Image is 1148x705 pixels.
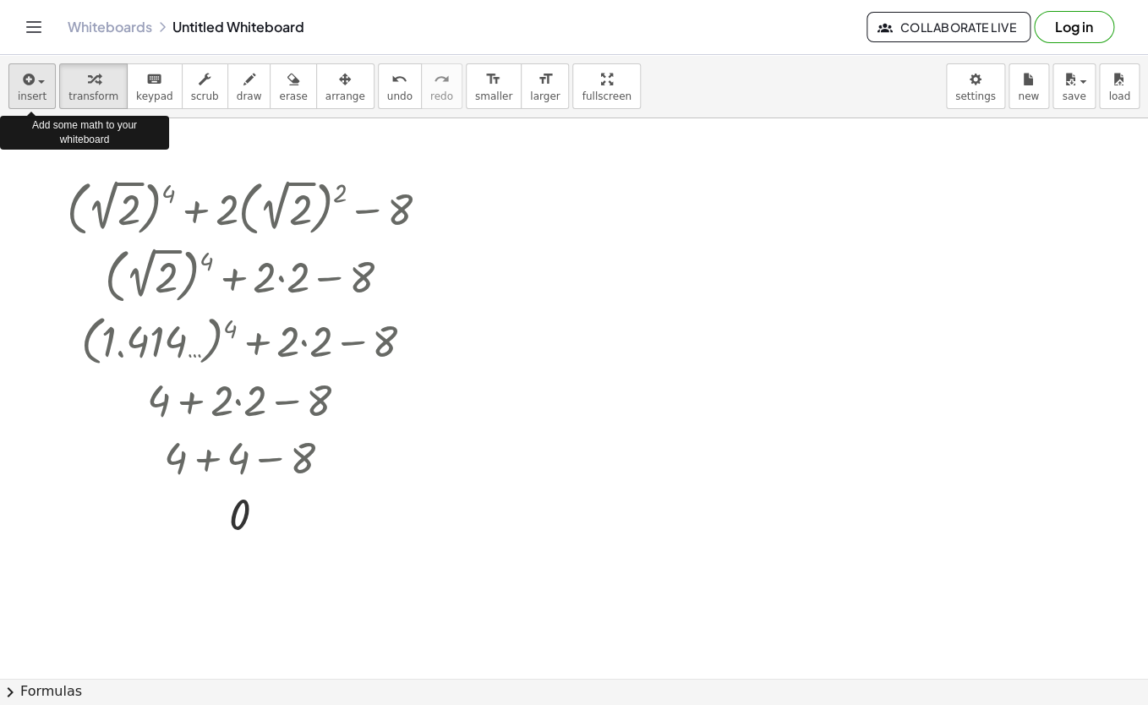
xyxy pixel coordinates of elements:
[1099,63,1140,109] button: load
[955,90,996,102] span: settings
[475,90,512,102] span: smaller
[434,69,450,90] i: redo
[68,19,152,36] a: Whiteboards
[59,63,128,109] button: transform
[237,90,262,102] span: draw
[378,63,422,109] button: undoundo
[20,14,47,41] button: Toggle navigation
[1062,90,1085,102] span: save
[146,69,162,90] i: keyboard
[485,69,501,90] i: format_size
[18,90,46,102] span: insert
[127,63,183,109] button: keyboardkeypad
[430,90,453,102] span: redo
[391,69,407,90] i: undo
[227,63,271,109] button: draw
[270,63,316,109] button: erase
[1034,11,1114,43] button: Log in
[881,19,1016,35] span: Collaborate Live
[325,90,365,102] span: arrange
[866,12,1030,42] button: Collaborate Live
[387,90,413,102] span: undo
[182,63,228,109] button: scrub
[572,63,640,109] button: fullscreen
[421,63,462,109] button: redoredo
[1018,90,1039,102] span: new
[946,63,1005,109] button: settings
[1108,90,1130,102] span: load
[191,90,219,102] span: scrub
[316,63,374,109] button: arrange
[582,90,631,102] span: fullscreen
[537,69,553,90] i: format_size
[521,63,569,109] button: format_sizelarger
[68,90,118,102] span: transform
[466,63,522,109] button: format_sizesmaller
[1009,63,1049,109] button: new
[8,63,56,109] button: insert
[279,90,307,102] span: erase
[136,90,173,102] span: keypad
[530,90,560,102] span: larger
[1052,63,1096,109] button: save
